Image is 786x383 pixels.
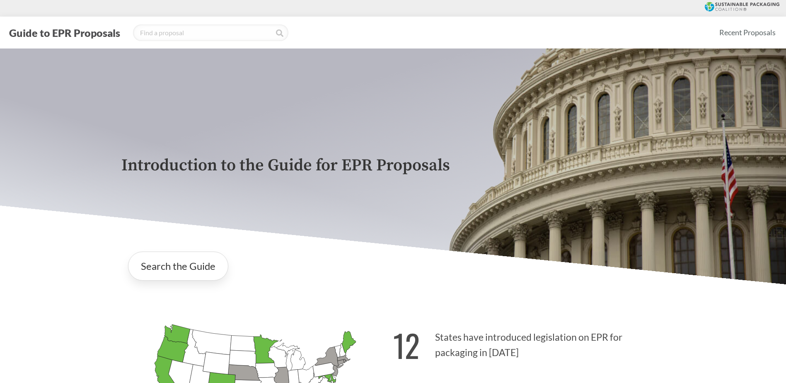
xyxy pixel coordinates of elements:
[393,317,665,368] p: States have introduced legislation on EPR for packaging in [DATE]
[121,156,665,175] p: Introduction to the Guide for EPR Proposals
[133,24,288,41] input: Find a proposal
[716,23,779,42] a: Recent Proposals
[7,26,123,39] button: Guide to EPR Proposals
[128,252,228,281] a: Search the Guide
[393,322,420,368] strong: 12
